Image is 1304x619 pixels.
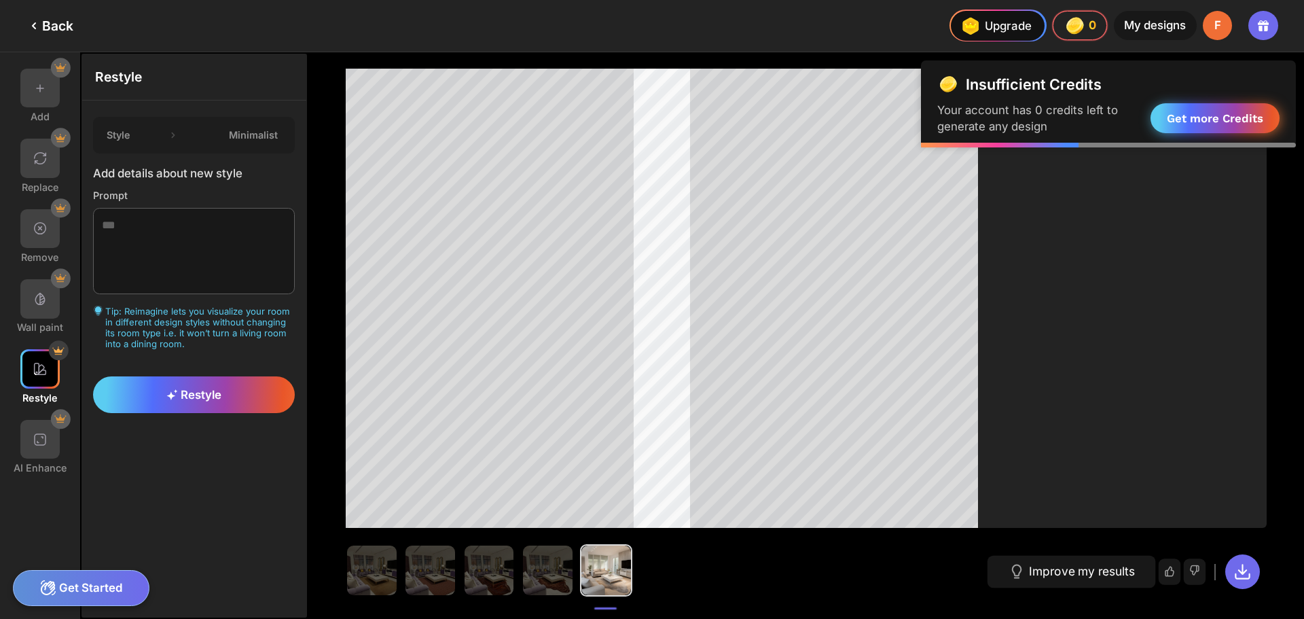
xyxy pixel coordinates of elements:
[957,13,1032,39] div: Upgrade
[82,54,306,101] div: Restyle
[93,166,294,180] div: Add details about new style
[93,190,294,201] div: Prompt
[1089,19,1098,32] span: 0
[14,462,67,474] div: AI Enhance
[31,111,50,122] div: Add
[1203,11,1232,40] div: F
[1114,11,1197,40] div: My designs
[957,13,983,39] img: upgrade-nav-btn-icon.gif
[1029,560,1135,584] div: Improve my results
[26,18,73,34] div: Back
[13,570,149,606] div: Get Started
[17,321,63,333] div: Wall paint
[22,181,58,193] div: Replace
[1151,103,1280,133] div: Get more Credits
[107,129,130,141] div: Style
[937,102,1131,135] div: Your account has 0 credits left to generate any design
[93,306,294,349] div: Tip: Reimagine lets you visualize your room in different design styles without changing its room ...
[22,392,58,404] div: Restyle
[93,306,103,316] img: textarea-hint-icon.svg
[223,129,283,141] div: Minimalist
[21,251,58,263] div: Remove
[166,388,222,402] span: Restyle
[966,75,1102,93] div: Insufficient Credits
